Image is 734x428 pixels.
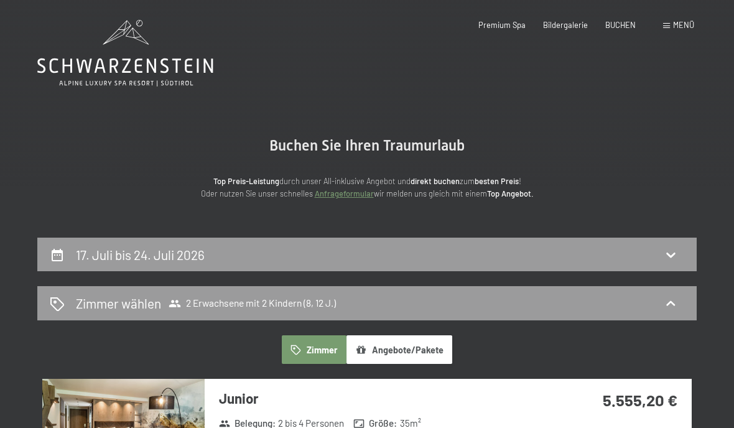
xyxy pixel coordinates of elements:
[213,176,279,186] strong: Top Preis-Leistung
[118,175,616,200] p: durch unser All-inklusive Angebot und zum ! Oder nutzen Sie unser schnelles wir melden uns gleich...
[478,20,526,30] a: Premium Spa
[411,176,460,186] strong: direkt buchen
[603,390,677,409] strong: 5.555,20 €
[673,20,694,30] span: Menü
[346,335,452,364] button: Angebote/Pakete
[269,137,465,154] span: Buchen Sie Ihren Traumurlaub
[475,176,519,186] strong: besten Preis
[169,297,336,310] span: 2 Erwachsene mit 2 Kindern (8, 12 J.)
[219,389,546,408] h3: Junior
[543,20,588,30] a: Bildergalerie
[487,188,534,198] strong: Top Angebot.
[76,294,161,312] h2: Zimmer wählen
[76,247,205,263] h2: 17. Juli bis 24. Juli 2026
[605,20,636,30] a: BUCHEN
[315,188,374,198] a: Anfrageformular
[282,335,346,364] button: Zimmer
